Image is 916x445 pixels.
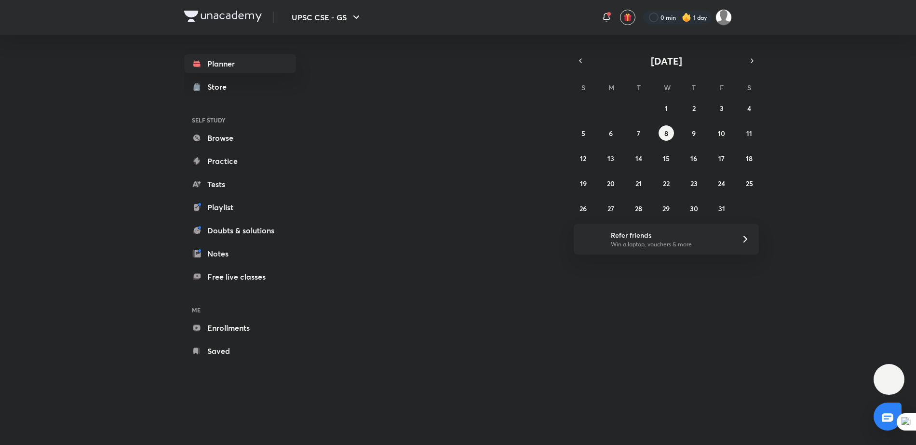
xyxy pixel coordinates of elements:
abbr: October 26, 2025 [579,204,587,213]
button: October 6, 2025 [603,125,619,141]
a: Browse [184,128,296,148]
abbr: October 31, 2025 [718,204,725,213]
button: October 24, 2025 [714,175,729,191]
button: October 7, 2025 [631,125,647,141]
abbr: Saturday [747,83,751,92]
abbr: October 20, 2025 [607,179,615,188]
a: Enrollments [184,318,296,337]
abbr: October 6, 2025 [609,129,613,138]
button: October 27, 2025 [603,201,619,216]
abbr: October 28, 2025 [635,204,642,213]
button: October 14, 2025 [631,150,647,166]
h6: Refer friends [611,230,729,240]
abbr: October 22, 2025 [663,179,670,188]
button: avatar [620,10,635,25]
abbr: October 16, 2025 [690,154,697,163]
abbr: October 7, 2025 [637,129,640,138]
abbr: October 17, 2025 [718,154,725,163]
abbr: Monday [608,83,614,92]
span: [DATE] [651,54,682,67]
a: Free live classes [184,267,296,286]
button: October 28, 2025 [631,201,647,216]
abbr: Sunday [581,83,585,92]
abbr: October 5, 2025 [581,129,585,138]
img: Ayushi Singh [715,9,732,26]
abbr: October 1, 2025 [665,104,668,113]
abbr: October 25, 2025 [746,179,753,188]
abbr: October 12, 2025 [580,154,586,163]
a: Doubts & solutions [184,221,296,240]
abbr: October 4, 2025 [747,104,751,113]
abbr: October 23, 2025 [690,179,698,188]
abbr: October 30, 2025 [690,204,698,213]
button: [DATE] [587,54,745,67]
button: October 3, 2025 [714,100,729,116]
button: October 9, 2025 [686,125,701,141]
h6: ME [184,302,296,318]
a: Saved [184,341,296,361]
button: October 22, 2025 [659,175,674,191]
img: referral [581,229,601,249]
abbr: October 9, 2025 [692,129,696,138]
button: October 23, 2025 [686,175,701,191]
abbr: October 19, 2025 [580,179,587,188]
button: UPSC CSE - GS [286,8,368,27]
button: October 2, 2025 [686,100,701,116]
abbr: October 8, 2025 [664,129,668,138]
abbr: October 14, 2025 [635,154,642,163]
img: streak [682,13,691,22]
abbr: October 24, 2025 [718,179,725,188]
abbr: Wednesday [664,83,671,92]
button: October 15, 2025 [659,150,674,166]
abbr: October 10, 2025 [718,129,725,138]
p: Win a laptop, vouchers & more [611,240,729,249]
abbr: Tuesday [637,83,641,92]
button: October 16, 2025 [686,150,701,166]
abbr: October 3, 2025 [720,104,724,113]
abbr: October 21, 2025 [635,179,642,188]
a: Notes [184,244,296,263]
button: October 26, 2025 [576,201,591,216]
abbr: October 15, 2025 [663,154,670,163]
a: Tests [184,175,296,194]
button: October 5, 2025 [576,125,591,141]
button: October 25, 2025 [741,175,757,191]
img: ttu [883,374,895,385]
button: October 1, 2025 [659,100,674,116]
a: Practice [184,151,296,171]
abbr: October 27, 2025 [607,204,614,213]
h6: SELF STUDY [184,112,296,128]
abbr: Thursday [692,83,696,92]
a: Store [184,77,296,96]
button: October 30, 2025 [686,201,701,216]
abbr: October 13, 2025 [607,154,614,163]
button: October 4, 2025 [741,100,757,116]
abbr: October 18, 2025 [746,154,753,163]
button: October 10, 2025 [714,125,729,141]
a: Playlist [184,198,296,217]
abbr: Friday [720,83,724,92]
abbr: October 11, 2025 [746,129,752,138]
button: October 29, 2025 [659,201,674,216]
button: October 20, 2025 [603,175,619,191]
abbr: October 29, 2025 [662,204,670,213]
button: October 11, 2025 [741,125,757,141]
button: October 8, 2025 [659,125,674,141]
button: October 13, 2025 [603,150,619,166]
a: Company Logo [184,11,262,25]
button: October 17, 2025 [714,150,729,166]
img: avatar [623,13,632,22]
button: October 19, 2025 [576,175,591,191]
button: October 31, 2025 [714,201,729,216]
img: Company Logo [184,11,262,22]
a: Planner [184,54,296,73]
div: Store [207,81,232,93]
abbr: October 2, 2025 [692,104,696,113]
button: October 21, 2025 [631,175,647,191]
button: October 18, 2025 [741,150,757,166]
button: October 12, 2025 [576,150,591,166]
